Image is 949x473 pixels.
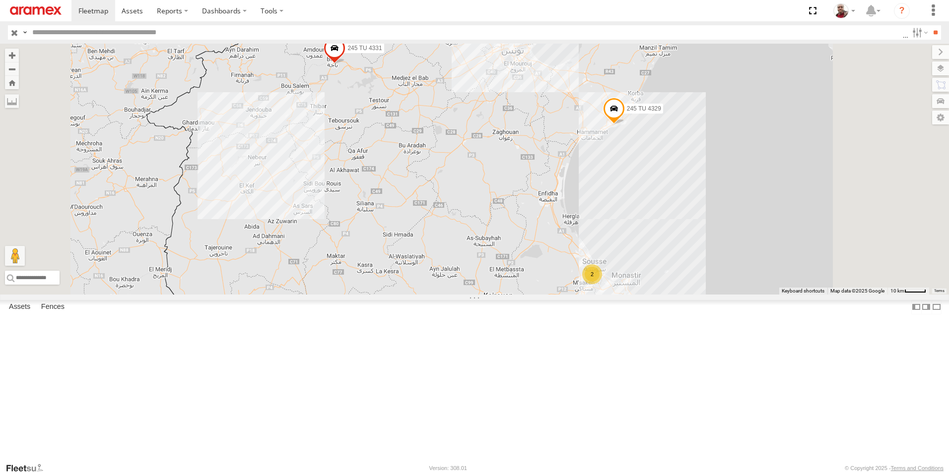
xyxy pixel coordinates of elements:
[429,465,467,471] div: Version: 308.01
[932,111,949,124] label: Map Settings
[5,49,19,62] button: Zoom in
[627,105,661,112] span: 245 TU 4329
[887,288,929,295] button: Map Scale: 10 km per 40 pixels
[830,288,884,294] span: Map data ©2025 Google
[830,3,859,18] div: Majdi Ghannoudi
[921,300,931,314] label: Dock Summary Table to the Right
[932,300,942,314] label: Hide Summary Table
[5,62,19,76] button: Zoom out
[582,264,602,284] div: 2
[782,288,824,295] button: Keyboard shortcuts
[10,6,62,15] img: aramex-logo.svg
[5,76,19,89] button: Zoom Home
[911,300,921,314] label: Dock Summary Table to the Left
[4,300,35,314] label: Assets
[908,25,930,40] label: Search Filter Options
[894,3,910,19] i: ?
[5,463,51,473] a: Visit our Website
[347,45,382,52] span: 245 TU 4331
[21,25,29,40] label: Search Query
[890,288,904,294] span: 10 km
[845,465,944,471] div: © Copyright 2025 -
[5,246,25,266] button: Drag Pegman onto the map to open Street View
[934,289,945,293] a: Terms (opens in new tab)
[5,94,19,108] label: Measure
[36,300,69,314] label: Fences
[891,465,944,471] a: Terms and Conditions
